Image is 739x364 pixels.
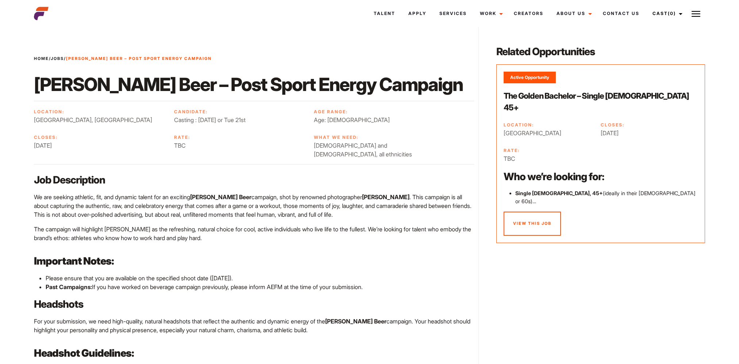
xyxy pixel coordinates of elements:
span: TBC [504,154,593,163]
span: [DEMOGRAPHIC_DATA] and [DEMOGRAPHIC_DATA], all ethnicities [314,141,446,159]
p: Please ensure that you are available on the specified shoot date ([DATE]). [46,274,474,283]
strong: What We Need: [314,134,358,140]
strong: [PERSON_NAME] Beer [325,318,386,325]
a: View this Job [504,212,561,236]
a: Cast(0) [646,4,687,23]
strong: Candidate: [174,109,208,114]
a: Services [433,4,473,23]
p: Job Description [34,173,474,187]
span: / / [34,56,212,62]
strong: Location: [504,122,534,128]
span: [DATE] [34,141,166,150]
strong: Closes: [34,134,58,140]
strong: Rate: [174,134,190,140]
img: cropped-aefm-brand-fav-22-square.png [34,6,49,21]
a: Talent [367,4,402,23]
p: Related Opportunities [496,45,705,58]
a: Work [473,4,507,23]
p: For your submission, we need high-quality, natural headshots that reflect the authentic and dynam... [34,317,474,334]
a: Jobs [51,56,64,61]
strong: [PERSON_NAME] Beer [190,193,251,201]
strong: Single [DEMOGRAPHIC_DATA], 45+ [515,190,603,196]
p: We are seeking athletic, fit, and dynamic talent for an exciting campaign, shot by renowned photo... [34,193,474,219]
strong: Rate: [504,148,520,153]
strong: [PERSON_NAME] Beer – Post Sport Energy Campaign [66,56,212,61]
h3: Who we’re looking for: [504,170,698,183]
a: About Us [550,4,596,23]
strong: [PERSON_NAME] [362,193,409,201]
h2: The Golden Bachelor – Single [DEMOGRAPHIC_DATA] 45+ [504,90,698,113]
a: Creators [507,4,550,23]
a: Apply [402,4,433,23]
strong: Headshot Guidelines: [34,347,134,359]
div: Active Opportunity [504,72,556,83]
span: Casting : [DATE] or Tue 21st [174,115,306,124]
span: Age: [DEMOGRAPHIC_DATA] [314,115,446,124]
p: The campaign will highlight [PERSON_NAME] as the refreshing, natural choice for cool, active indi... [34,225,474,242]
strong: Age Range: [314,109,348,114]
p: If you have worked on beverage campaign previously, please inform AEFM at the time of your submis... [46,283,474,291]
h1: [PERSON_NAME] Beer – Post Sport Energy Campaign [34,73,474,95]
span: [DATE] [601,129,690,137]
a: Home [34,56,49,61]
span: [GEOGRAPHIC_DATA], [GEOGRAPHIC_DATA] [34,115,166,124]
span: [GEOGRAPHIC_DATA] [504,129,593,137]
img: Burger icon [692,10,700,18]
strong: Closes: [601,122,624,128]
li: (ideally in their [DEMOGRAPHIC_DATA] or 60s) [515,189,698,205]
strong: Past Campaigns: [46,283,92,291]
strong: Location: [34,109,64,114]
span: TBC [174,141,306,150]
p: Headshots [34,297,474,311]
a: Contact Us [596,4,646,23]
span: (0) [668,11,676,16]
strong: Important Notes: [34,255,114,267]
